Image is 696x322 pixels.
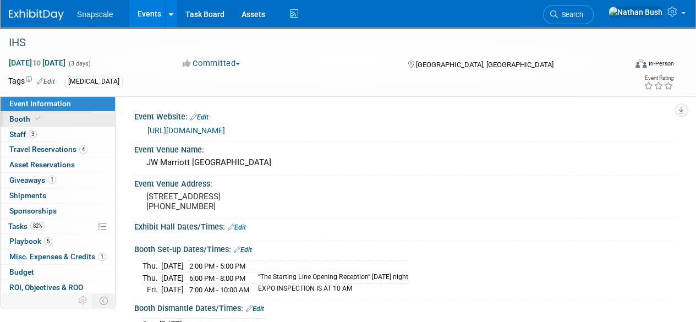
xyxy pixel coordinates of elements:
[1,249,115,264] a: Misc. Expenses & Credits1
[161,272,184,284] td: [DATE]
[9,283,83,292] span: ROI, Objectives & ROO
[251,272,408,284] td: “The Starting Line Opening Reception” [DATE] night
[134,108,674,123] div: Event Website:
[8,75,55,88] td: Tags
[65,76,123,88] div: [MEDICAL_DATA]
[134,241,674,255] div: Booth Set-up Dates/Times:
[161,284,184,296] td: [DATE]
[8,222,45,231] span: Tasks
[1,265,115,280] a: Budget
[9,191,46,200] span: Shipments
[1,112,115,127] a: Booth
[146,192,347,211] pre: [STREET_ADDRESS] [PHONE_NUMBER]
[189,262,245,270] span: 2:00 PM - 5:00 PM
[143,260,161,272] td: Thu.
[37,78,55,85] a: Edit
[1,219,115,234] a: Tasks82%
[1,142,115,157] a: Travel Reservations4
[1,173,115,188] a: Giveaways1
[1,127,115,142] a: Staff3
[9,9,64,20] img: ExhibitDay
[9,176,56,184] span: Giveaways
[190,113,209,121] a: Edit
[246,305,264,313] a: Edit
[143,272,161,284] td: Thu.
[48,176,56,184] span: 1
[93,293,116,308] td: Toggle Event Tabs
[74,293,93,308] td: Personalize Event Tab Strip
[9,237,52,245] span: Playbook
[134,300,674,314] div: Booth Dismantle Dates/Times:
[577,57,674,74] div: Event Format
[35,116,41,122] i: Booth reservation complete
[5,33,617,53] div: IHS
[1,157,115,172] a: Asset Reservations
[9,130,37,139] span: Staff
[1,280,115,295] a: ROI, Objectives & ROO
[134,141,674,155] div: Event Venue Name:
[558,10,583,19] span: Search
[251,284,408,296] td: EXPO INSPECTION IS AT 10 AM
[9,252,106,261] span: Misc. Expenses & Credits
[9,145,87,154] span: Travel Reservations
[635,59,646,68] img: Format-Inperson.png
[44,237,52,245] span: 5
[77,10,113,19] span: Snapscale
[644,75,673,81] div: Event Rating
[234,246,252,254] a: Edit
[1,96,115,111] a: Event Information
[1,204,115,219] a: Sponsorships
[1,188,115,203] a: Shipments
[68,60,91,67] span: (3 days)
[189,274,245,282] span: 6:00 PM - 8:00 PM
[9,206,57,215] span: Sponsorships
[1,234,115,249] a: Playbook5
[179,58,244,69] button: Committed
[79,145,87,154] span: 4
[8,58,66,68] span: [DATE] [DATE]
[143,154,666,171] div: JW Marriott [GEOGRAPHIC_DATA]
[134,176,674,189] div: Event Venue Address:
[9,114,43,123] span: Booth
[134,219,674,233] div: Exhibit Hall Dates/Times:
[608,6,663,18] img: Nathan Bush
[143,284,161,296] td: Fri.
[32,58,42,67] span: to
[648,59,674,68] div: In-Person
[189,286,249,294] span: 7:00 AM - 10:00 AM
[415,61,553,69] span: [GEOGRAPHIC_DATA], [GEOGRAPHIC_DATA]
[9,268,34,276] span: Budget
[29,130,37,138] span: 3
[98,253,106,261] span: 1
[228,223,246,231] a: Edit
[9,160,75,169] span: Asset Reservations
[30,222,45,230] span: 82%
[147,126,225,135] a: [URL][DOMAIN_NAME]
[543,5,594,24] a: Search
[161,260,184,272] td: [DATE]
[9,99,71,108] span: Event Information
